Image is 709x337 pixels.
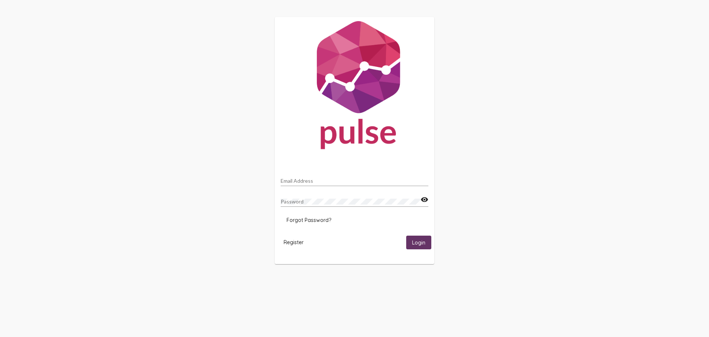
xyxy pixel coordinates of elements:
span: Login [412,239,425,246]
button: Register [278,236,309,249]
span: Forgot Password? [287,217,331,223]
button: Forgot Password? [281,213,337,227]
button: Login [406,236,431,249]
span: Register [284,239,304,246]
mat-icon: visibility [421,195,428,204]
img: Pulse For Good Logo [275,17,434,157]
